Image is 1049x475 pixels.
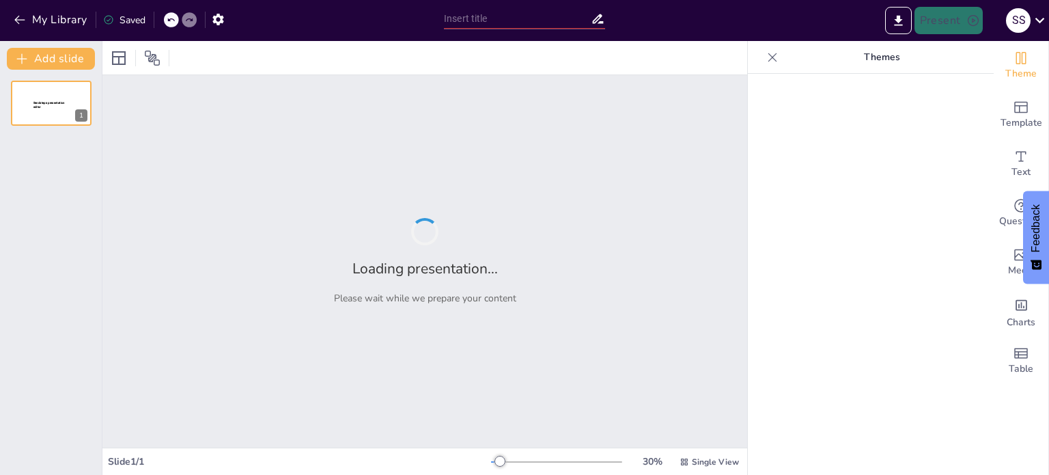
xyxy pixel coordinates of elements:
button: Present [914,7,983,34]
div: 1 [11,81,92,126]
span: Position [144,50,160,66]
div: Get real-time input from your audience [994,189,1048,238]
button: Duplicate Slide [52,85,68,101]
span: Questions [999,214,1044,229]
button: Cannot delete last slide [71,85,87,101]
div: Add images, graphics, shapes or video [994,238,1048,287]
input: Insert title [444,9,591,29]
div: 1 [75,109,87,122]
div: Add a table [994,336,1048,385]
button: Add slide [7,48,95,70]
div: Layout [108,47,130,69]
span: Media [1008,263,1035,278]
h2: Loading presentation... [352,259,498,278]
button: My Library [10,9,93,31]
span: Table [1009,362,1033,377]
span: Sendsteps presentation editor [33,101,65,109]
p: Themes [783,41,980,74]
div: Saved [103,14,145,27]
div: Slide 1 / 1 [108,455,491,468]
div: Change the overall theme [994,41,1048,90]
span: Text [1011,165,1031,180]
span: Charts [1007,315,1035,330]
span: Single View [692,457,739,467]
button: Export to PowerPoint [885,7,912,34]
div: Add text boxes [994,139,1048,189]
div: 30 % [636,455,669,468]
button: S S [1006,7,1031,34]
p: Please wait while we prepare your content [334,292,516,305]
div: Add charts and graphs [994,287,1048,336]
button: Feedback - Show survey [1023,191,1049,284]
span: Template [1001,116,1042,131]
span: Theme [1005,66,1037,81]
div: Add ready made slides [994,90,1048,139]
span: Feedback [1030,204,1042,252]
div: S S [1006,8,1031,33]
